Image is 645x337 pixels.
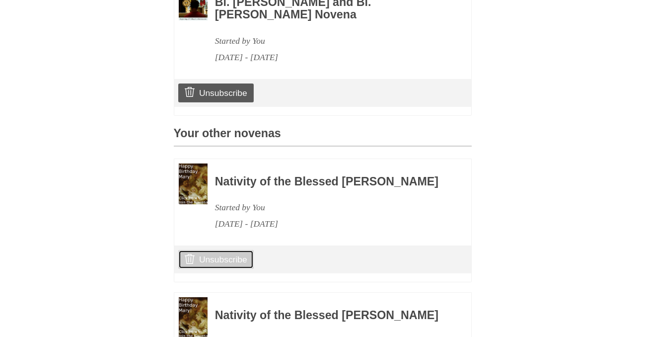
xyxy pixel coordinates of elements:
div: Started by You [215,199,444,216]
h3: Your other novenas [174,127,472,147]
div: [DATE] - [DATE] [215,49,444,66]
a: Unsubscribe [178,250,253,269]
h3: Nativity of the Blessed [PERSON_NAME] [215,175,444,188]
div: [DATE] - [DATE] [215,216,444,232]
a: Unsubscribe [178,84,253,102]
h3: Nativity of the Blessed [PERSON_NAME] [215,309,444,322]
img: Novena image [179,164,208,204]
div: Started by You [215,33,444,49]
